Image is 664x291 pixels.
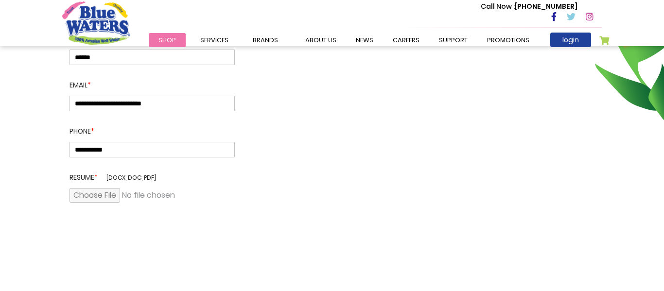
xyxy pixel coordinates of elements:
[481,1,577,12] p: [PHONE_NUMBER]
[550,33,591,47] a: login
[477,33,539,47] a: Promotions
[158,35,176,45] span: Shop
[481,1,515,11] span: Call Now :
[70,157,235,188] label: Resume
[383,33,429,47] a: careers
[200,35,228,45] span: Services
[253,35,278,45] span: Brands
[106,173,156,182] span: [docx, doc, pdf]
[62,1,130,44] a: store logo
[70,65,235,96] label: Email
[346,33,383,47] a: News
[70,111,235,142] label: Phone
[429,33,477,47] a: support
[296,33,346,47] a: about us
